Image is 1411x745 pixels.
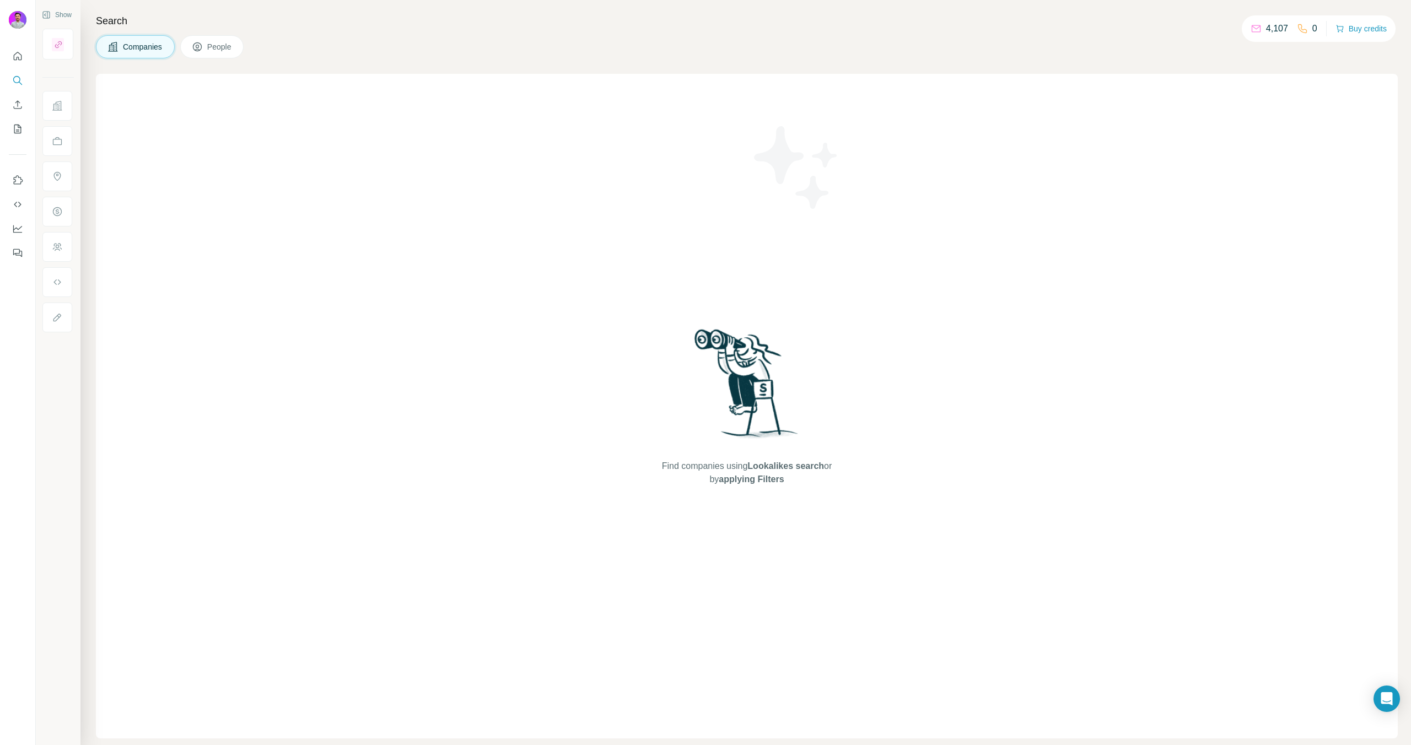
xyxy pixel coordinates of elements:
[9,219,26,239] button: Dashboard
[207,41,233,52] span: People
[1335,21,1387,36] button: Buy credits
[9,170,26,190] button: Use Surfe on LinkedIn
[659,460,835,486] span: Find companies using or by
[9,46,26,66] button: Quick start
[9,243,26,263] button: Feedback
[9,195,26,214] button: Use Surfe API
[123,41,163,52] span: Companies
[1266,22,1288,35] p: 4,107
[719,474,784,484] span: applying Filters
[690,326,804,449] img: Surfe Illustration - Woman searching with binoculars
[96,13,1398,29] h4: Search
[9,95,26,115] button: Enrich CSV
[34,7,79,23] button: Show
[1312,22,1317,35] p: 0
[9,119,26,139] button: My lists
[9,11,26,29] img: Avatar
[747,461,824,471] span: Lookalikes search
[1374,685,1400,712] div: Open Intercom Messenger
[747,118,846,217] img: Surfe Illustration - Stars
[9,71,26,90] button: Search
